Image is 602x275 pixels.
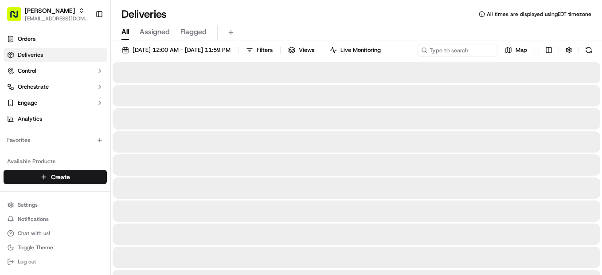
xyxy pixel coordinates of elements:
[18,258,36,265] span: Log out
[18,83,49,91] span: Orchestrate
[340,46,381,54] span: Live Monitoring
[25,6,75,15] button: [PERSON_NAME]
[4,199,107,211] button: Settings
[118,44,235,56] button: [DATE] 12:00 AM - [DATE] 11:59 PM
[4,80,107,94] button: Orchestrate
[299,46,314,54] span: Views
[4,241,107,254] button: Toggle Theme
[4,112,107,126] a: Analytics
[121,27,129,37] span: All
[4,48,107,62] a: Deliveries
[4,96,107,110] button: Engage
[501,44,531,56] button: Map
[516,46,527,54] span: Map
[18,230,50,237] span: Chat with us!
[326,44,385,56] button: Live Monitoring
[18,67,36,75] span: Control
[487,11,591,18] span: All times are displayed using EDT timezone
[18,35,35,43] span: Orders
[121,7,167,21] h1: Deliveries
[4,32,107,46] a: Orders
[180,27,207,37] span: Flagged
[284,44,318,56] button: Views
[4,64,107,78] button: Control
[133,46,231,54] span: [DATE] 12:00 AM - [DATE] 11:59 PM
[242,44,277,56] button: Filters
[4,133,107,147] div: Favorites
[51,173,70,181] span: Create
[25,15,88,22] button: [EMAIL_ADDRESS][DOMAIN_NAME]
[4,170,107,184] button: Create
[418,44,497,56] input: Type to search
[4,255,107,268] button: Log out
[18,244,53,251] span: Toggle Theme
[18,201,38,208] span: Settings
[18,51,43,59] span: Deliveries
[4,4,92,25] button: [PERSON_NAME][EMAIL_ADDRESS][DOMAIN_NAME]
[4,213,107,225] button: Notifications
[4,154,107,169] div: Available Products
[18,99,37,107] span: Engage
[18,216,49,223] span: Notifications
[257,46,273,54] span: Filters
[4,227,107,240] button: Chat with us!
[18,115,42,123] span: Analytics
[582,44,595,56] button: Refresh
[140,27,170,37] span: Assigned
